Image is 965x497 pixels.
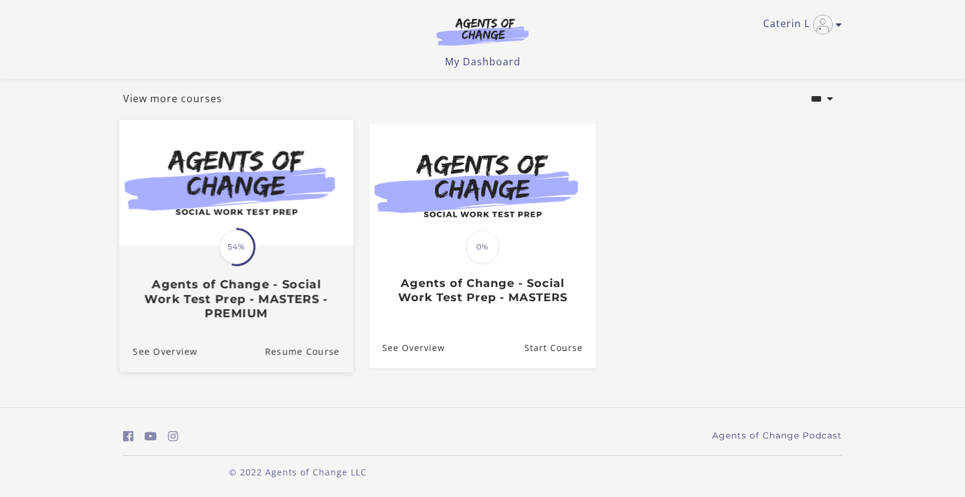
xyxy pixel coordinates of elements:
[423,17,542,46] img: Agents of Change Logo
[119,330,198,371] a: Agents of Change - Social Work Test Prep - MASTERS - PREMIUM: See Overview
[123,427,134,445] a: https://www.facebook.com/groups/aswbtestprep (Open in a new window)
[445,55,521,68] a: My Dashboard
[219,230,254,264] span: 54%
[123,466,473,479] p: © 2022 Agents of Change LLC
[524,328,596,368] a: Agents of Change - Social Work Test Prep - MASTERS: Resume Course
[133,277,340,320] h3: Agents of Change - Social Work Test Prep - MASTERS - PREMIUM
[763,15,836,34] a: Toggle menu
[168,427,178,445] a: https://www.instagram.com/agentsofchangeprep/ (Open in a new window)
[168,430,178,442] i: https://www.instagram.com/agentsofchangeprep/ (Open in a new window)
[382,277,582,304] h3: Agents of Change - Social Work Test Prep - MASTERS
[145,427,157,445] a: https://www.youtube.com/c/AgentsofChangeTestPrepbyMeaganMitchell (Open in a new window)
[123,430,134,442] i: https://www.facebook.com/groups/aswbtestprep (Open in a new window)
[265,330,353,371] a: Agents of Change - Social Work Test Prep - MASTERS - PREMIUM: Resume Course
[712,429,842,442] a: Agents of Change Podcast
[369,328,445,368] a: Agents of Change - Social Work Test Prep - MASTERS: See Overview
[145,430,157,442] i: https://www.youtube.com/c/AgentsofChangeTestPrepbyMeaganMitchell (Open in a new window)
[466,230,499,264] span: 0%
[123,91,222,106] a: View more courses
